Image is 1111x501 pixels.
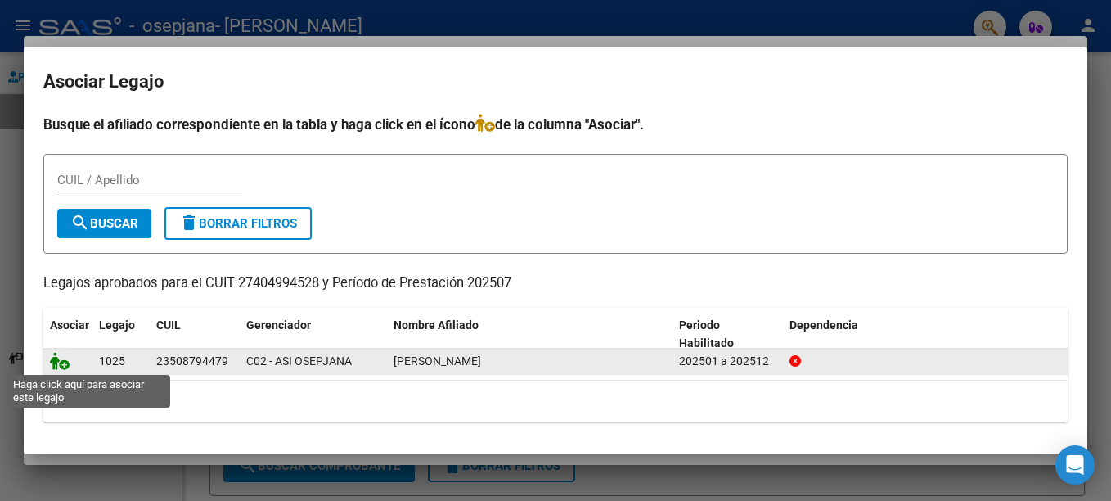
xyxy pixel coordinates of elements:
span: Nombre Afiliado [394,318,479,332]
datatable-header-cell: Dependencia [783,308,1068,362]
mat-icon: delete [179,213,199,232]
div: 202501 a 202512 [679,352,776,371]
span: GOMEZ THIAGO BENJAMIN [394,354,481,368]
button: Borrar Filtros [164,207,312,240]
span: Legajo [99,318,135,332]
p: Legajos aprobados para el CUIT 27404994528 y Período de Prestación 202507 [43,273,1068,294]
div: Open Intercom Messenger [1055,445,1095,485]
span: Asociar [50,318,89,332]
button: Buscar [57,209,151,238]
div: 1 registros [43,381,1068,422]
datatable-header-cell: Asociar [43,308,92,362]
h4: Busque el afiliado correspondiente en la tabla y haga click en el ícono de la columna "Asociar". [43,114,1068,135]
span: Dependencia [789,318,858,332]
span: Periodo Habilitado [679,318,734,350]
mat-icon: search [70,213,90,232]
datatable-header-cell: Legajo [92,308,150,362]
span: 1025 [99,354,125,368]
div: 23508794479 [156,352,228,371]
datatable-header-cell: CUIL [150,308,240,362]
span: Gerenciador [246,318,311,332]
datatable-header-cell: Gerenciador [240,308,387,362]
datatable-header-cell: Periodo Habilitado [672,308,783,362]
datatable-header-cell: Nombre Afiliado [387,308,672,362]
span: C02 - ASI OSEPJANA [246,354,352,368]
span: CUIL [156,318,181,332]
h2: Asociar Legajo [43,66,1068,97]
span: Borrar Filtros [179,216,297,231]
span: Buscar [70,216,138,231]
